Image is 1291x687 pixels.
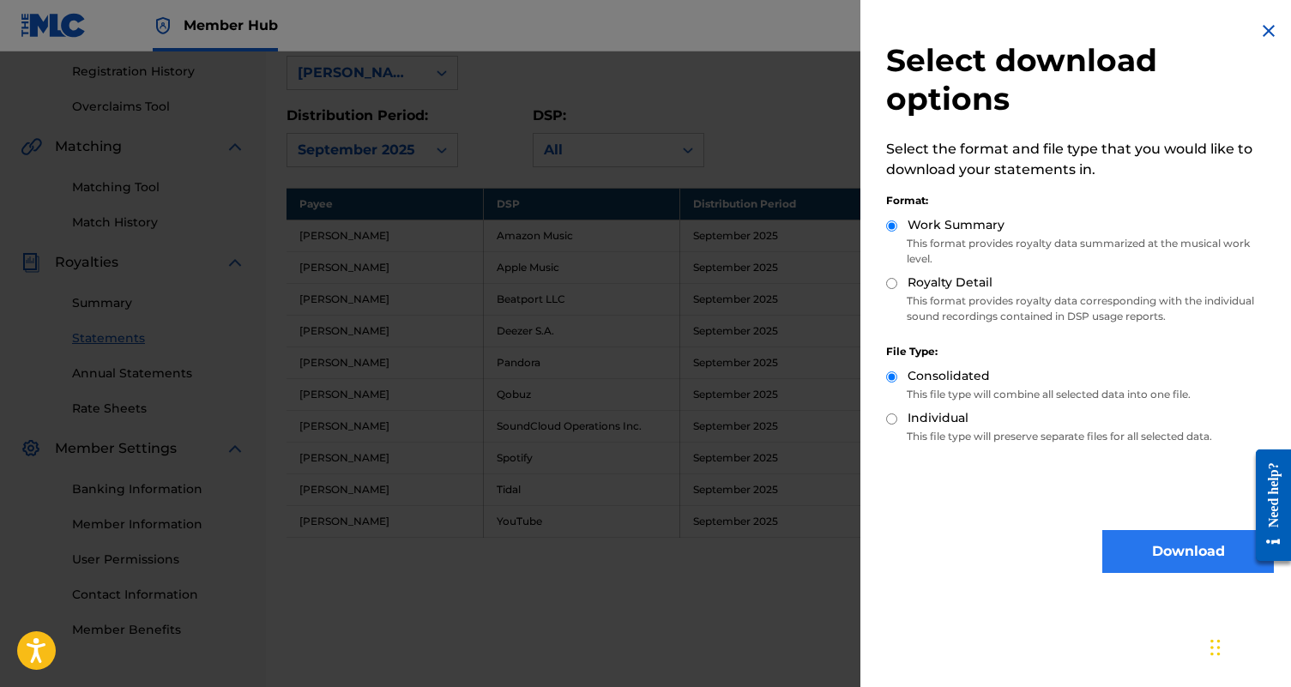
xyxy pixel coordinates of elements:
p: This format provides royalty data corresponding with the individual sound recordings contained in... [886,293,1274,324]
p: Select the format and file type that you would like to download your statements in. [886,139,1274,180]
h2: Select download options [886,41,1274,118]
p: This file type will combine all selected data into one file. [886,387,1274,402]
iframe: Chat Widget [1205,605,1291,687]
p: This format provides royalty data summarized at the musical work level. [886,236,1274,267]
div: Drag [1210,622,1221,673]
label: Work Summary [908,216,1004,234]
span: Member Hub [184,15,278,35]
img: MLC Logo [21,13,87,38]
div: File Type: [886,344,1274,359]
label: Individual [908,409,968,427]
label: Consolidated [908,367,990,385]
p: This file type will preserve separate files for all selected data. [886,429,1274,444]
button: Download [1102,530,1274,573]
img: Top Rightsholder [153,15,173,36]
label: Royalty Detail [908,274,992,292]
iframe: Resource Center [1243,431,1291,578]
div: Format: [886,193,1274,208]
